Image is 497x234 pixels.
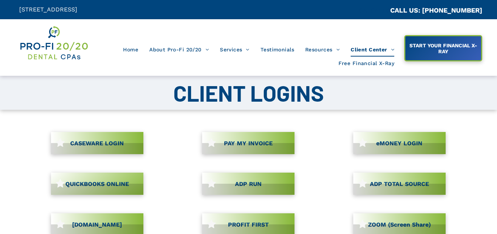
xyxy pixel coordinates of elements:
span: eMONEY LOGIN [374,136,425,150]
a: ADP TOTAL SOURCE [353,173,446,195]
a: Testimonials [255,43,300,57]
a: Services [214,43,255,57]
a: Resources [300,43,345,57]
a: START YOUR FINANCIAL X-RAY [404,35,482,61]
span: [DOMAIN_NAME] [69,217,125,232]
span: PAY MY INVOICE [221,136,275,150]
span: QUICKBOOKS ONLINE [63,177,132,191]
a: Home [118,43,144,57]
a: CALL US: [PHONE_NUMBER] [390,6,482,14]
span: ZOOM (Screen Share) [365,217,433,232]
span: PROFIT FIRST [225,217,271,232]
span: ADP TOTAL SOURCE [367,177,432,191]
a: Free Financial X-Ray [333,57,400,71]
span: START YOUR FINANCIAL X-RAY [406,39,480,58]
a: About Pro-Fi 20/20 [144,43,214,57]
a: Client Center [345,43,400,57]
a: CASEWARE LOGIN [51,132,143,154]
img: Get Dental CPA Consulting, Bookkeeping, & Bank Loans [19,25,89,61]
span: CA::CALLC [359,7,390,14]
a: ADP RUN [202,173,295,195]
span: CASEWARE LOGIN [68,136,126,150]
span: ADP RUN [232,177,264,191]
a: QUICKBOOKS ONLINE [51,173,143,195]
a: PAY MY INVOICE [202,132,295,154]
span: CLIENT LOGINS [173,79,324,106]
a: eMONEY LOGIN [353,132,446,154]
span: [STREET_ADDRESS] [19,6,77,13]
